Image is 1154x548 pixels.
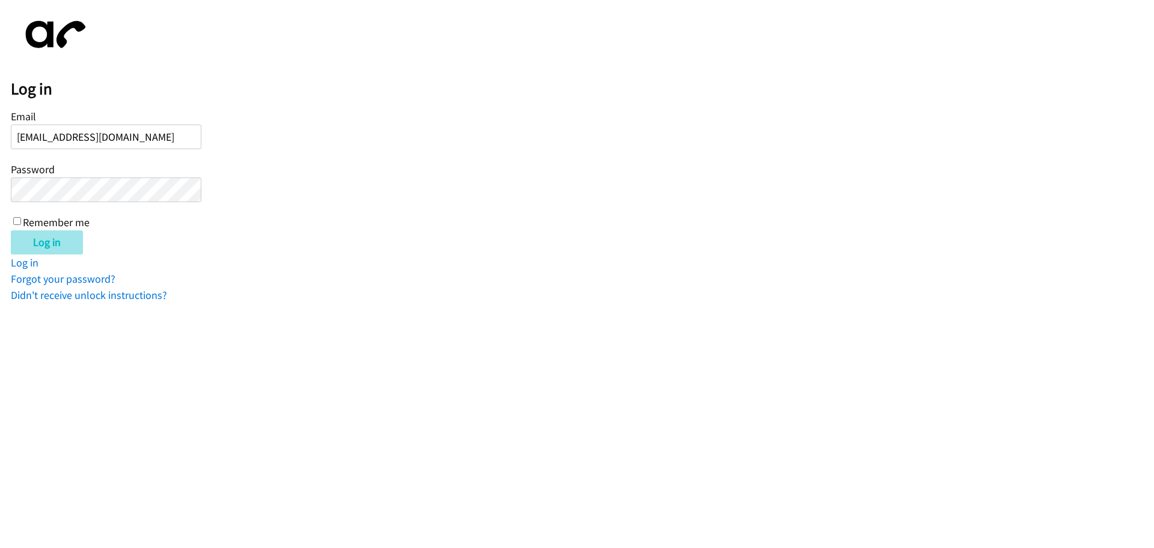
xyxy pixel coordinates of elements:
label: Remember me [23,215,90,229]
img: aphone-8a226864a2ddd6a5e75d1ebefc011f4aa8f32683c2d82f3fb0802fe031f96514.svg [11,11,95,58]
label: Password [11,162,55,176]
input: Log in [11,230,83,254]
a: Log in [11,256,38,269]
label: Email [11,109,36,123]
h2: Log in [11,79,1154,99]
a: Forgot your password? [11,272,115,286]
a: Didn't receive unlock instructions? [11,288,167,302]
